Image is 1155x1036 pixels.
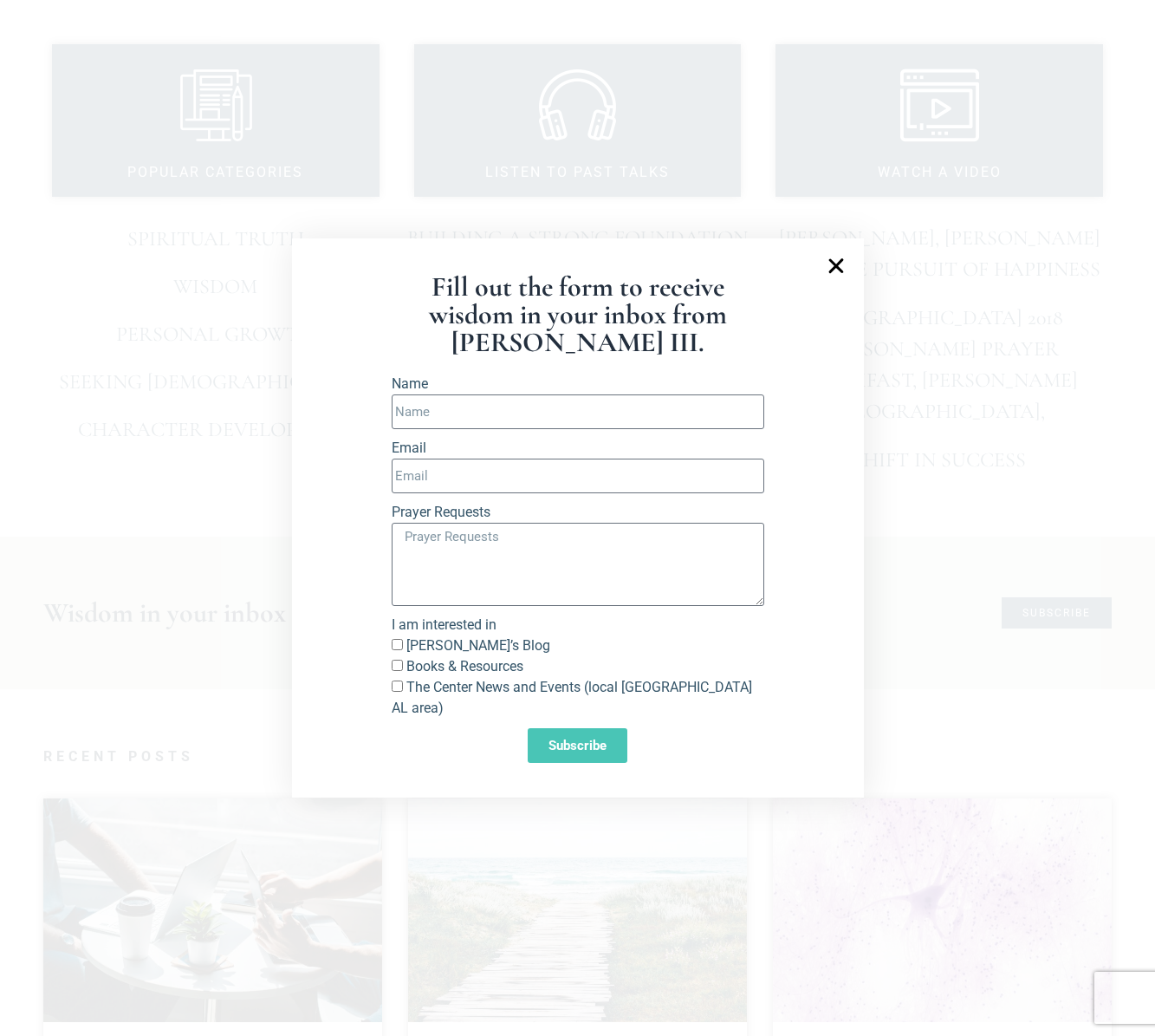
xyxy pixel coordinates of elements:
[528,728,627,763] button: Subscribe
[406,637,550,654] label: [PERSON_NAME]’s Blog
[392,502,490,523] label: Prayer Requests
[392,615,496,635] label: I am interested in
[548,740,607,753] span: Subscribe
[406,658,523,674] label: Books & Resources
[392,394,764,429] input: Name
[392,438,426,459] label: Email
[392,273,764,356] h1: Fill out the form to receive wisdom in your inbox from [PERSON_NAME] III.
[826,256,847,277] a: Close
[392,374,428,394] label: Name
[392,679,752,716] label: The Center News and Events (local [GEOGRAPHIC_DATA] AL area)
[392,459,764,493] input: Email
